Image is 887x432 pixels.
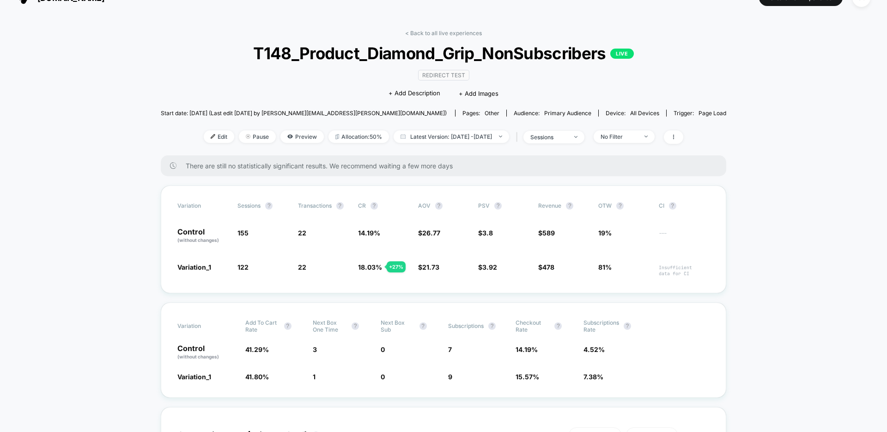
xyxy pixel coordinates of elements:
[478,229,493,237] span: $
[237,229,249,237] span: 155
[514,110,591,117] div: Audience:
[298,229,306,237] span: 22
[494,202,502,210] button: ?
[237,202,261,209] span: Sessions
[574,136,577,138] img: end
[644,136,648,137] img: end
[418,229,440,237] span: $
[358,263,382,271] span: 18.03 %
[394,130,509,143] span: Latest Version: [DATE] - [DATE]
[516,319,550,333] span: Checkout Rate
[583,319,619,333] span: Subscriptions Rate
[488,322,496,330] button: ?
[554,322,562,330] button: ?
[177,354,219,359] span: (without changes)
[598,110,666,117] span: Device:
[482,229,493,237] span: 3.8
[313,319,347,333] span: Next Box One Time
[381,346,385,353] span: 0
[630,110,659,117] span: all devices
[381,319,415,333] span: Next Box Sub
[583,373,603,381] span: 7.38 %
[313,373,316,381] span: 1
[358,229,380,237] span: 14.19 %
[659,202,710,210] span: CI
[542,263,554,271] span: 478
[352,322,359,330] button: ?
[389,89,440,98] span: + Add Description
[566,202,573,210] button: ?
[448,322,484,329] span: Subscriptions
[462,110,499,117] div: Pages:
[516,346,538,353] span: 14.19 %
[387,261,406,272] div: + 27 %
[177,202,228,210] span: Variation
[401,134,406,139] img: calendar
[616,202,624,210] button: ?
[237,263,249,271] span: 122
[177,319,228,333] span: Variation
[542,229,555,237] span: 589
[177,345,236,360] p: Control
[499,136,502,137] img: end
[598,229,612,237] span: 19%
[610,49,633,59] p: LIVE
[538,263,554,271] span: $
[478,202,490,209] span: PSV
[336,202,344,210] button: ?
[371,202,378,210] button: ?
[284,322,292,330] button: ?
[422,229,440,237] span: 26.77
[418,263,439,271] span: $
[669,202,676,210] button: ?
[246,134,250,139] img: end
[514,130,523,144] span: |
[358,202,366,209] span: CR
[598,202,649,210] span: OTW
[177,228,228,244] p: Control
[544,110,591,117] span: Primary Audience
[161,110,447,117] span: Start date: [DATE] (Last edit [DATE] by [PERSON_NAME][EMAIL_ADDRESS][PERSON_NAME][DOMAIN_NAME])
[419,322,427,330] button: ?
[186,162,708,170] span: There are still no statistically significant results. We recommend waiting a few more days
[418,70,469,80] span: Redirect Test
[598,263,612,271] span: 81%
[239,130,276,143] span: Pause
[485,110,499,117] span: other
[624,322,631,330] button: ?
[418,202,431,209] span: AOV
[538,202,561,209] span: Revenue
[530,134,567,141] div: sessions
[435,202,443,210] button: ?
[538,229,555,237] span: $
[328,130,389,143] span: Allocation: 50%
[313,346,317,353] span: 3
[659,265,710,277] span: Insufficient data for CI
[177,373,211,381] span: Variation_1
[245,319,279,333] span: Add To Cart Rate
[298,202,332,209] span: Transactions
[422,263,439,271] span: 21.73
[659,230,710,244] span: ---
[516,373,539,381] span: 15.57 %
[245,373,269,381] span: 41.80 %
[335,134,339,139] img: rebalance
[204,130,234,143] span: Edit
[177,263,211,271] span: Variation_1
[674,110,726,117] div: Trigger:
[583,346,605,353] span: 4.52 %
[211,134,215,139] img: edit
[189,43,698,63] span: T148_Product_Diamond_Grip_NonSubscribers
[280,130,324,143] span: Preview
[601,133,638,140] div: No Filter
[478,263,497,271] span: $
[459,90,498,97] span: + Add Images
[177,237,219,243] span: (without changes)
[405,30,482,37] a: < Back to all live experiences
[265,202,273,210] button: ?
[298,263,306,271] span: 22
[482,263,497,271] span: 3.92
[448,346,452,353] span: 7
[245,346,269,353] span: 41.29 %
[381,373,385,381] span: 0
